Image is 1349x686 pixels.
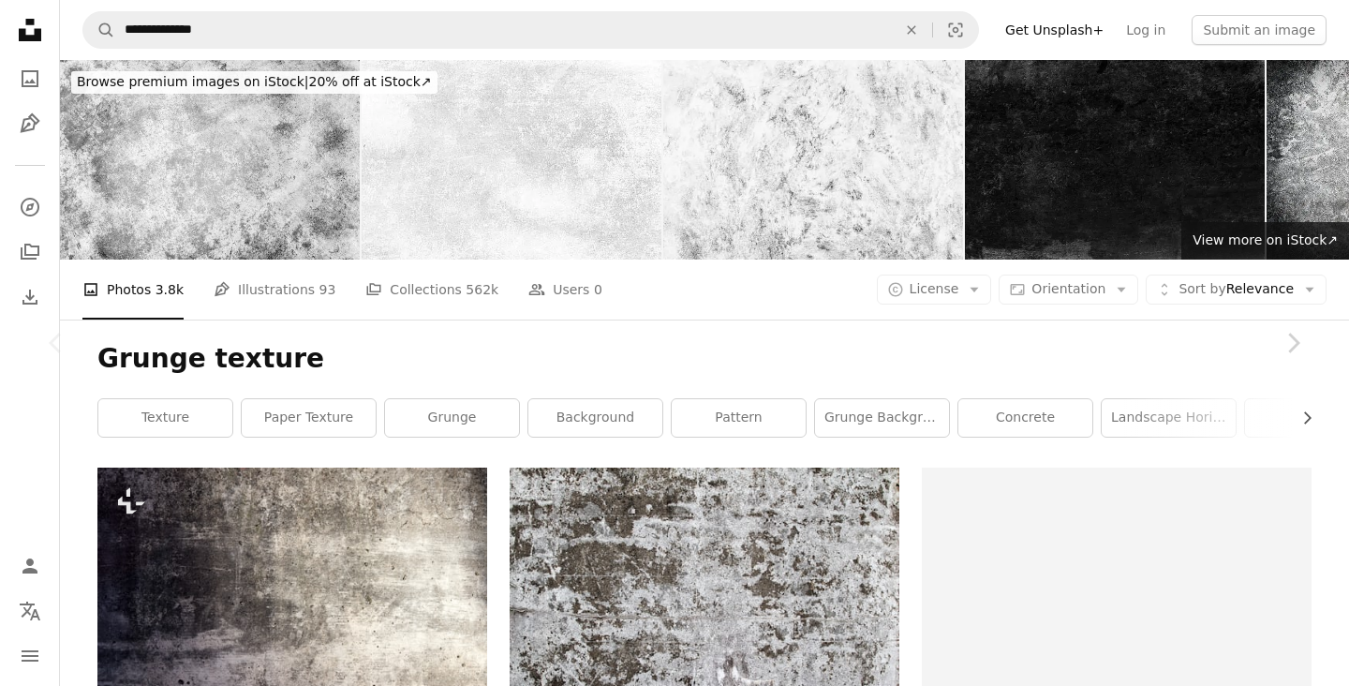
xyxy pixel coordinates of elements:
[999,275,1138,305] button: Orientation
[60,60,449,105] a: Browse premium images on iStock|20% off at iStock↗
[11,547,49,585] a: Log in / Sign up
[1146,275,1327,305] button: Sort byRelevance
[11,592,49,630] button: Language
[466,279,498,300] span: 562k
[528,399,662,437] a: background
[82,11,979,49] form: Find visuals sitewide
[994,15,1115,45] a: Get Unsplash+
[319,279,336,300] span: 93
[1179,280,1294,299] span: Relevance
[1179,281,1225,296] span: Sort by
[214,260,335,320] a: Illustrations 93
[365,260,498,320] a: Collections 562k
[910,281,959,296] span: License
[1181,222,1349,260] a: View more on iStock↗
[663,60,963,260] img: Abstract grunge background
[958,399,1092,437] a: concrete
[242,399,376,437] a: paper texture
[1193,232,1338,247] span: View more on iStock ↗
[83,12,115,48] button: Search Unsplash
[11,637,49,675] button: Menu
[1192,15,1327,45] button: Submit an image
[11,233,49,271] a: Collections
[528,260,602,320] a: Users 0
[98,399,232,437] a: texture
[510,589,899,605] a: white and brown abstract painting
[877,275,992,305] button: License
[362,60,661,260] img: Close-up of a textured, grainy, and scratched white surface with subtle variations in shade. Text...
[933,12,978,48] button: Visual search
[11,60,49,97] a: Photos
[965,60,1265,260] img: Aged concrete wall texture. Dark grunge background
[815,399,949,437] a: grunge background
[71,71,437,94] div: 20% off at iStock ↗
[1102,399,1236,437] a: landscape horizon
[97,589,487,605] a: a black and white photo of a grungy wall
[891,12,932,48] button: Clear
[1115,15,1177,45] a: Log in
[77,74,308,89] span: Browse premium images on iStock |
[60,60,360,260] img: Aged concrete white wall texture. Grunge old background
[672,399,806,437] a: pattern
[97,342,1312,376] h1: Grunge texture
[594,279,602,300] span: 0
[1031,281,1105,296] span: Orientation
[385,399,519,437] a: grunge
[1237,253,1349,433] a: Next
[11,188,49,226] a: Explore
[11,105,49,142] a: Illustrations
